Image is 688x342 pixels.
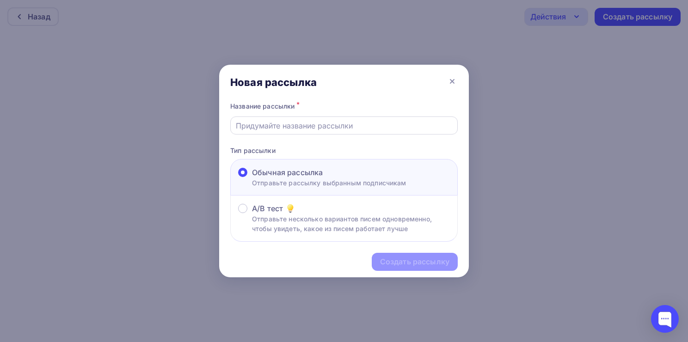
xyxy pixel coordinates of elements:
[230,100,458,113] div: Название рассылки
[236,120,453,131] input: Придумайте название рассылки
[252,167,323,178] span: Обычная рассылка
[230,146,458,155] p: Тип рассылки
[252,214,450,233] p: Отправьте несколько вариантов писем одновременно, чтобы увидеть, какое из писем работает лучше
[252,178,406,188] p: Отправьте рассылку выбранным подписчикам
[230,76,317,89] div: Новая рассылка
[252,203,283,214] span: A/B тест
